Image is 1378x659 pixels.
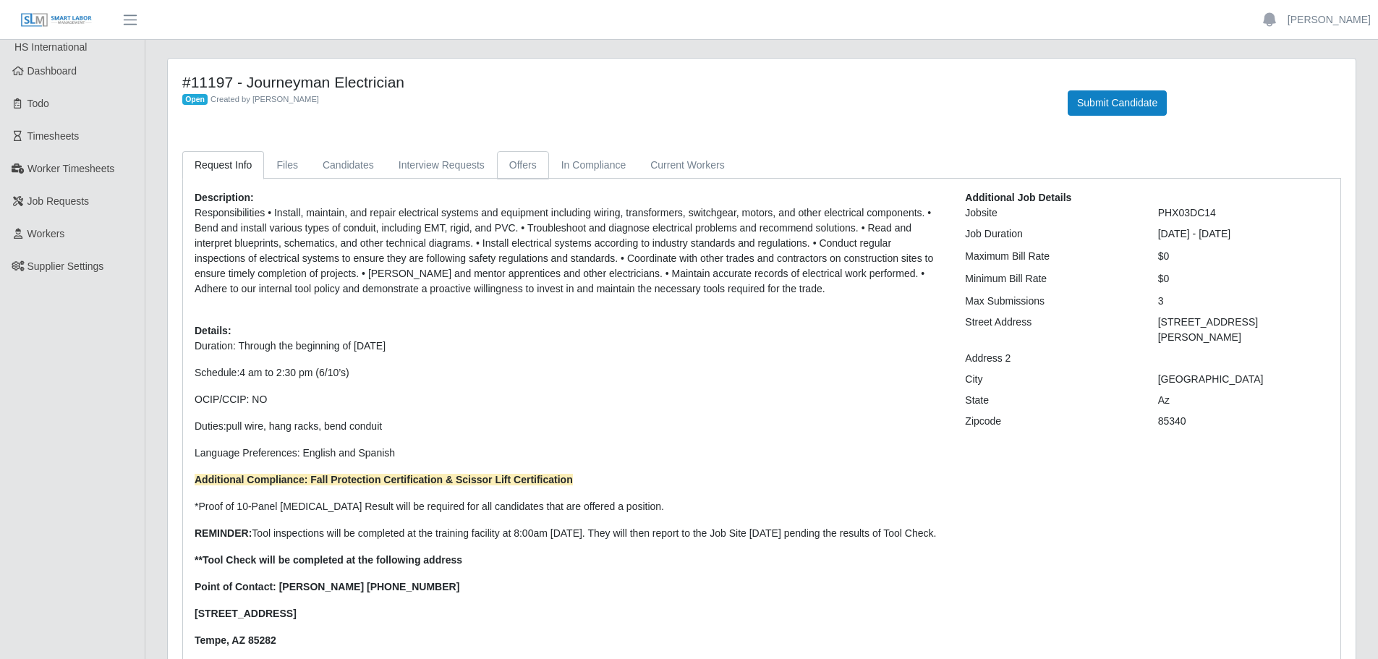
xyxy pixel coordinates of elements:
[195,527,252,539] strong: REMINDER:
[1147,294,1340,309] div: 3
[27,130,80,142] span: Timesheets
[386,151,497,179] a: Interview Requests
[1147,414,1340,429] div: 85340
[954,393,1147,408] div: State
[638,151,736,179] a: Current Workers
[1147,271,1340,286] div: $0
[497,151,549,179] a: Offers
[195,446,943,461] p: Language Preferences: English and Spanish
[27,65,77,77] span: Dashboard
[195,205,943,297] p: Responsibilities • Install, maintain, and repair electrical systems and equipment including wirin...
[1068,90,1167,116] button: Submit Candidate
[239,367,349,378] span: 4 am to 2:30 pm (6/10’s)
[310,151,386,179] a: Candidates
[954,271,1147,286] div: Minimum Bill Rate
[14,41,87,53] span: HS International
[195,419,943,434] p: Duties:
[195,339,943,354] p: Duration: Through the beginning of [DATE]
[182,73,1046,91] h4: #11197 - Journeyman Electrician
[226,420,383,432] span: pull wire, hang racks, bend conduit
[954,315,1147,345] div: Street Address
[210,95,319,103] span: Created by [PERSON_NAME]
[1147,315,1340,345] div: [STREET_ADDRESS][PERSON_NAME]
[195,526,943,541] p: Tool inspections will be completed at the training facility at 8:00am [DATE]. They will then repo...
[195,192,254,203] b: Description:
[20,12,93,28] img: SLM Logo
[1288,12,1371,27] a: [PERSON_NAME]
[195,581,459,592] strong: Point of Contact: [PERSON_NAME] [PHONE_NUMBER]
[195,554,462,566] strong: **Tool Check will be completed at the following address
[954,205,1147,221] div: Jobsite
[954,294,1147,309] div: Max Submissions
[195,365,943,380] p: Schedule:
[182,94,208,106] span: Open
[195,325,231,336] b: Details:
[965,192,1071,203] b: Additional Job Details
[195,392,943,407] p: OCIP/CCIP: NO
[27,195,90,207] span: Job Requests
[27,98,49,109] span: Todo
[264,151,310,179] a: Files
[954,414,1147,429] div: Zipcode
[954,249,1147,264] div: Maximum Bill Rate
[1147,205,1340,221] div: PHX03DC14
[27,163,114,174] span: Worker Timesheets
[195,608,297,619] strong: [STREET_ADDRESS]
[195,634,276,646] strong: Tempe, AZ 85282
[195,499,943,514] p: *Proof of 10-Panel [MEDICAL_DATA] Result will be required for all candidates that are offered a p...
[1147,372,1340,387] div: [GEOGRAPHIC_DATA]
[182,151,264,179] a: Request Info
[27,228,65,239] span: Workers
[1147,393,1340,408] div: Az
[1147,226,1340,242] div: [DATE] - [DATE]
[27,260,104,272] span: Supplier Settings
[549,151,639,179] a: In Compliance
[954,372,1147,387] div: City
[954,351,1147,366] div: Address 2
[195,474,573,485] strong: Additional Compliance: Fall Protection Certification & Scissor Lift Certification
[1147,249,1340,264] div: $0
[954,226,1147,242] div: Job Duration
